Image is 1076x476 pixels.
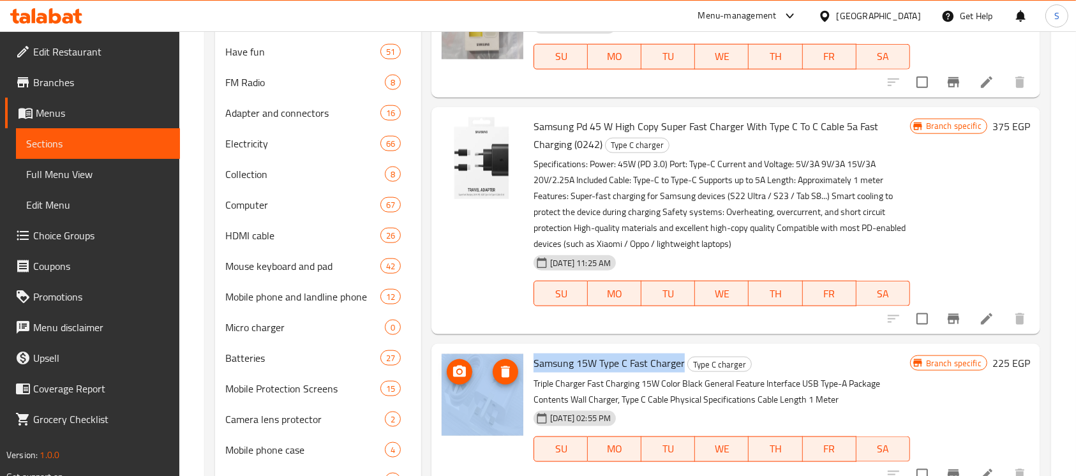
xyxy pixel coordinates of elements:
span: Select to update [909,69,936,96]
div: Adapter and connectors16 [215,98,421,128]
span: Computer [225,197,380,212]
span: Mobile phone case [225,442,385,457]
span: Batteries [225,350,380,366]
span: 1.0.0 [40,447,59,463]
span: Type C charger [688,357,751,372]
span: Full Menu View [26,167,170,182]
a: Choice Groups [5,220,180,251]
span: Branch specific [921,120,987,132]
img: Samsung 15W Type C Fast Charger [442,354,523,436]
button: FR [803,281,856,306]
div: items [380,44,401,59]
span: Menus [36,105,170,121]
a: Edit Menu [16,190,180,220]
img: Samsung Pd 45 W High Copy Super Fast Charger With Type C To C Cable 5a Fast Charging (0242) [442,117,523,199]
span: Select to update [909,306,936,332]
span: 8 [385,77,400,89]
span: TU [646,285,690,303]
div: FM Radio8 [215,67,421,98]
button: WE [695,436,749,462]
button: SU [534,44,588,70]
a: Coupons [5,251,180,281]
button: SU [534,436,588,462]
div: Collection8 [215,159,421,190]
button: TH [749,281,802,306]
span: 66 [381,138,400,150]
button: MO [588,436,641,462]
span: SU [539,285,583,303]
span: Sections [26,136,170,151]
div: Type C charger [605,138,669,153]
span: Choice Groups [33,228,170,243]
span: Branch specific [921,357,987,369]
div: Batteries27 [215,343,421,373]
span: TH [754,440,797,458]
div: Menu-management [698,8,777,24]
div: Micro charger0 [215,312,421,343]
span: FR [808,285,851,303]
a: Menus [5,98,180,128]
span: TU [646,47,690,66]
button: TU [641,281,695,306]
span: SA [862,440,905,458]
span: Samsung Pd 45 W High Copy Super Fast Charger With Type C To C Cable 5a Fast Charging (0242) [534,117,878,154]
button: Branch-specific-item [938,67,969,98]
span: Camera lens protector [225,412,385,427]
span: 42 [381,260,400,272]
button: SA [856,44,910,70]
a: Sections [16,128,180,159]
span: Samsung 15W Type C Fast Charger [534,353,685,373]
button: TH [749,44,802,70]
span: 15 [381,383,400,395]
span: 27 [381,352,400,364]
span: WE [700,47,743,66]
span: Mouse keyboard and pad [225,258,380,274]
div: Micro charger [225,320,385,335]
span: Version: [6,447,38,463]
h6: 375 EGP [992,117,1030,135]
span: [DATE] 11:25 AM [545,257,616,269]
div: items [380,350,401,366]
div: Have fun [225,44,380,59]
span: Electricity [225,136,380,151]
span: WE [700,440,743,458]
span: 4 [385,444,400,456]
h6: 225 EGP [992,354,1030,372]
div: items [380,381,401,396]
div: Computer67 [215,190,421,220]
span: Menu disclaimer [33,320,170,335]
div: Mobile phone and landline phone12 [215,281,421,312]
span: 51 [381,46,400,58]
span: HDMI cable [225,228,380,243]
span: Mobile phone and landline phone [225,289,380,304]
div: items [385,320,401,335]
a: Upsell [5,343,180,373]
span: FM Radio [225,75,385,90]
span: Upsell [33,350,170,366]
div: Mobile Protection Screens [225,381,380,396]
button: WE [695,281,749,306]
button: SA [856,436,910,462]
span: Coverage Report [33,381,170,396]
button: upload picture [447,359,472,385]
p: Triple Charger Fast Charging 15W Color Black General Feature Interface USB Type-A Package Content... [534,376,909,408]
a: Full Menu View [16,159,180,190]
span: TU [646,440,690,458]
button: delete image [493,359,518,385]
span: MO [593,285,636,303]
span: Adapter and connectors [225,105,380,121]
button: delete [1005,304,1035,334]
span: [DATE] 02:55 PM [545,412,616,424]
div: Electricity66 [215,128,421,159]
button: MO [588,44,641,70]
button: FR [803,44,856,70]
button: SA [856,281,910,306]
span: TH [754,47,797,66]
a: Menu disclaimer [5,312,180,343]
div: Type C charger [687,357,752,372]
span: Branches [33,75,170,90]
span: SU [539,47,583,66]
